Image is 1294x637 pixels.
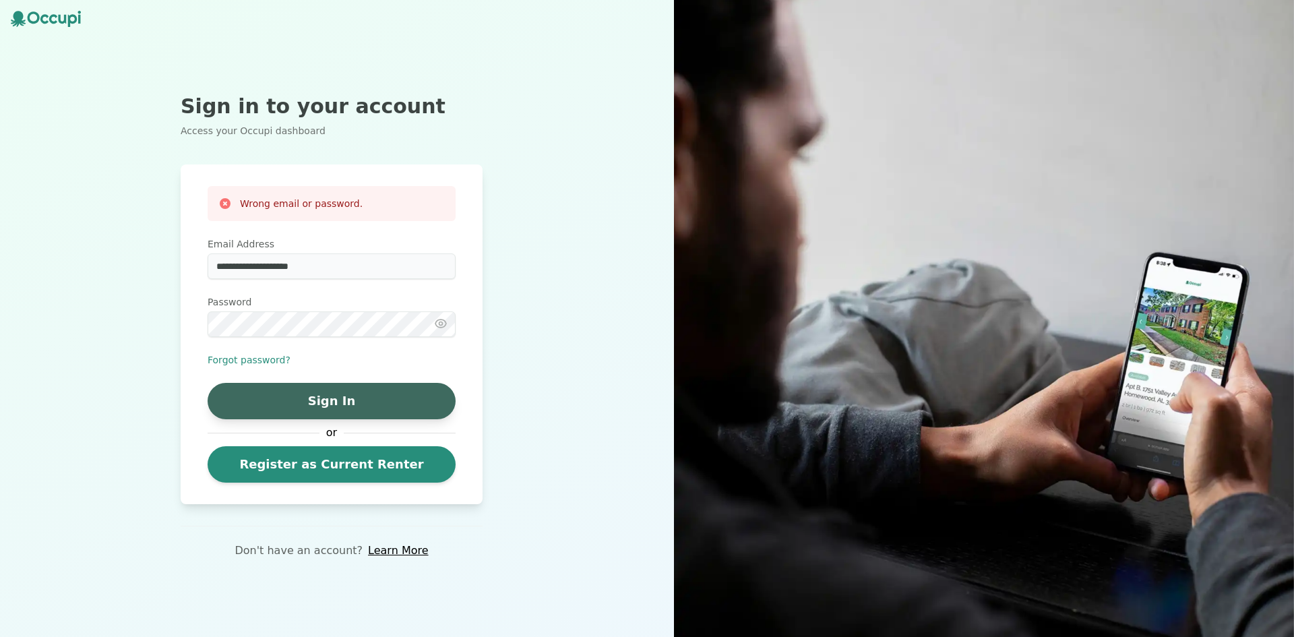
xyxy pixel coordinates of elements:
[208,446,456,483] a: Register as Current Renter
[208,353,290,367] button: Forgot password?
[208,383,456,419] button: Sign In
[181,94,483,119] h2: Sign in to your account
[208,295,456,309] label: Password
[235,543,363,559] p: Don't have an account?
[208,237,456,251] label: Email Address
[181,124,483,138] p: Access your Occupi dashboard
[319,425,344,441] span: or
[368,543,428,559] a: Learn More
[240,197,363,210] h3: Wrong email or password.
